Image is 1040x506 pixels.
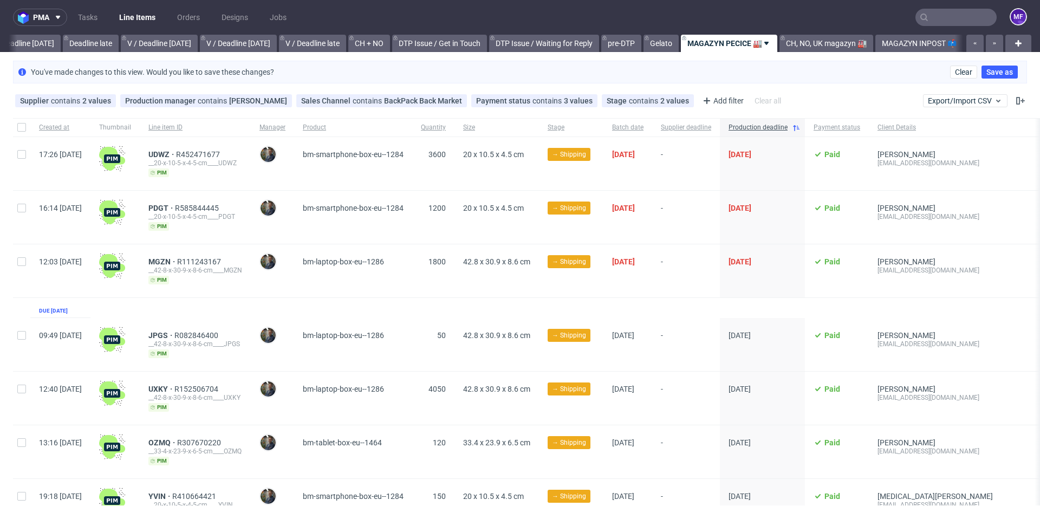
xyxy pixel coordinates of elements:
span: 42.8 x 30.9 x 8.6 cm [463,385,530,393]
span: 12:40 [DATE] [39,385,82,393]
span: Batch date [612,123,643,132]
span: Export/Import CSV [928,96,1003,105]
span: [DATE] [729,257,751,266]
a: YVIN [148,492,172,501]
span: 20 x 10.5 x 4.5 cm [463,492,524,501]
span: Paid [824,438,840,447]
span: 20 x 10.5 x 4.5 cm [463,150,524,159]
div: [EMAIL_ADDRESS][DOMAIN_NAME] [877,393,1029,402]
span: pim [148,222,169,231]
span: [DATE] [612,438,634,447]
figcaption: MF [1011,9,1026,24]
span: bm-smartphone-box-eu--1284 [303,204,404,212]
span: Product [303,123,404,132]
span: [DATE] [729,204,751,212]
span: Quantity [421,123,446,132]
span: Line item ID [148,123,242,132]
a: MGZN [148,257,177,266]
span: bm-laptop-box-eu--1286 [303,331,384,340]
a: Gelato [643,35,679,52]
span: Production deadline [729,123,788,132]
span: R585844445 [175,204,221,212]
a: R452471677 [176,150,222,159]
span: contains [532,96,564,105]
img: Maciej Sobola [261,200,276,216]
a: JPGS [148,331,174,340]
span: bm-smartphone-box-eu--1284 [303,150,404,159]
span: [DATE] [729,438,751,447]
a: V / Deadline [DATE] [200,35,277,52]
div: __20-x-10-5-x-4-5-cm____PDGT [148,212,242,221]
a: UXKY [148,385,174,393]
span: PDGT [148,204,175,212]
span: bm-smartphone-box-eu--1284 [303,492,404,501]
a: [PERSON_NAME] [877,204,935,212]
span: [DATE] [729,385,751,393]
img: logo [18,11,33,24]
span: Sales Channel [301,96,353,105]
span: pim [148,168,169,177]
span: [DATE] [729,492,751,501]
span: bm-tablet-box-eu--1464 [303,438,382,447]
a: R152506704 [174,385,220,393]
img: wHgJFi1I6lmhQAAAABJRU5ErkJggg== [99,327,125,353]
span: Paid [824,257,840,266]
span: [DATE] [612,257,635,266]
span: → Shipping [552,438,586,447]
span: UDWZ [148,150,176,159]
span: → Shipping [552,384,586,394]
span: contains [629,96,660,105]
div: BackPack Back Market [384,96,462,105]
span: 42.8 x 30.9 x 8.6 cm [463,257,530,266]
span: 4050 [428,385,446,393]
a: V / Deadline [DATE] [121,35,198,52]
span: [DATE] [612,204,635,212]
button: pma [13,9,67,26]
a: OZMQ [148,438,177,447]
button: Export/Import CSV [923,94,1007,107]
a: [PERSON_NAME] [877,438,935,447]
div: Clear all [752,93,783,108]
img: wHgJFi1I6lmhQAAAABJRU5ErkJggg== [99,253,125,279]
span: Created at [39,123,82,132]
div: [EMAIL_ADDRESS][DOMAIN_NAME] [877,447,1029,456]
span: → Shipping [552,150,586,159]
span: Clear [955,68,972,76]
span: 13:16 [DATE] [39,438,82,447]
img: Maciej Sobola [261,381,276,397]
a: R082846400 [174,331,220,340]
span: 1200 [428,204,446,212]
span: Payment status [476,96,532,105]
a: DTP Issue / Waiting for Reply [489,35,599,52]
span: Paid [824,331,840,340]
span: - [661,150,711,177]
img: wHgJFi1I6lmhQAAAABJRU5ErkJggg== [99,380,125,406]
img: Maciej Sobola [261,328,276,343]
a: MAGAZYN INPOST 📫 [875,35,963,52]
span: 19:18 [DATE] [39,492,82,501]
div: Due [DATE] [39,307,68,315]
span: pim [148,457,169,465]
span: - [661,331,711,358]
span: pim [148,349,169,358]
span: Save as [986,68,1013,76]
span: [DATE] [729,150,751,159]
a: DTP Issue / Get in Touch [392,35,487,52]
span: → Shipping [552,257,586,267]
a: [PERSON_NAME] [877,150,935,159]
span: R111243167 [177,257,223,266]
img: Maciej Sobola [261,147,276,162]
div: [EMAIL_ADDRESS][DOMAIN_NAME] [877,159,1029,167]
span: - [661,204,711,231]
span: pim [148,276,169,284]
span: pma [33,14,49,21]
a: Deadline late [63,35,119,52]
div: [EMAIL_ADDRESS][DOMAIN_NAME] [877,212,1029,221]
img: wHgJFi1I6lmhQAAAABJRU5ErkJggg== [99,146,125,172]
span: → Shipping [552,491,586,501]
span: - [661,438,711,465]
span: 17:26 [DATE] [39,150,82,159]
